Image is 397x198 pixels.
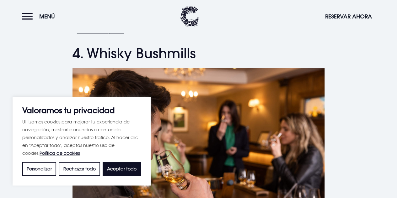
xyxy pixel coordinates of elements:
[40,150,80,156] a: Política de cookies
[63,166,95,171] font: Rechazar todo
[13,97,151,185] div: Valoramos tu privacidad
[103,162,141,176] button: Aceptar todo
[180,6,199,27] img: Logia Clandeboye
[22,162,56,176] button: Personalizar
[22,106,115,115] font: Valoramos tu privacidad
[72,44,196,62] font: 4. Whisky Bushmills
[22,119,138,156] font: Utilizamos cookies para mejorar tu experiencia de navegación, mostrarte anuncios o contenido pers...
[107,166,137,171] font: Aceptar todo
[322,10,375,23] button: Reservar ahora
[22,10,58,23] button: Menú
[27,166,52,171] font: Personalizar
[325,13,372,20] font: Reservar ahora
[39,13,55,20] font: Menú
[59,162,100,176] button: Rechazar todo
